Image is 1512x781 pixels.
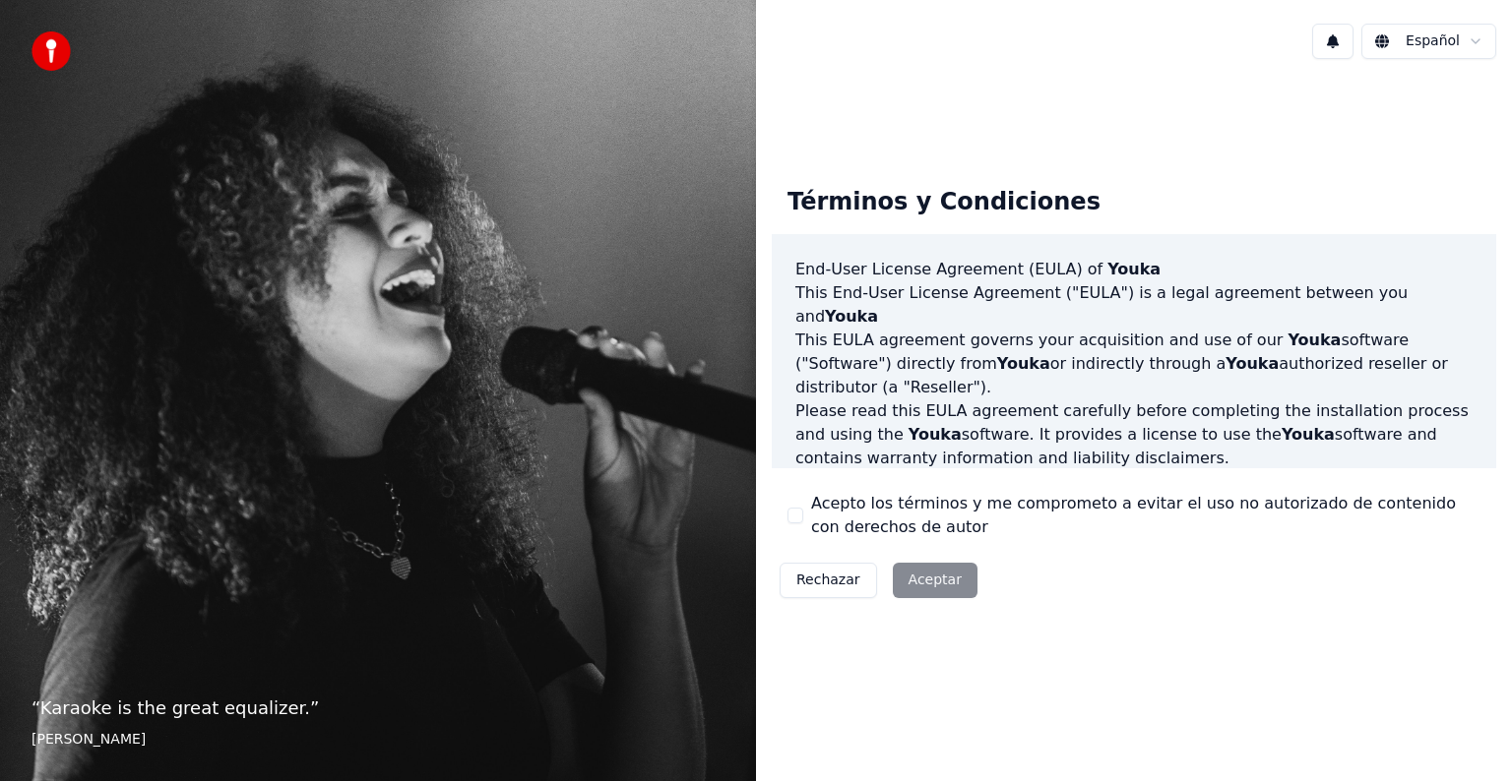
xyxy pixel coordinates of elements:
[1288,330,1341,349] span: Youka
[909,425,962,444] span: Youka
[31,31,71,71] img: youka
[1282,425,1335,444] span: Youka
[795,329,1473,399] p: This EULA agreement governs your acquisition and use of our software ("Software") directly from o...
[780,563,877,598] button: Rechazar
[31,694,724,722] p: “ Karaoke is the great equalizer. ”
[997,354,1050,373] span: Youka
[795,258,1473,281] h3: End-User License Agreement (EULA) of
[795,399,1473,470] p: Please read this EULA agreement carefully before completing the installation process and using th...
[825,307,878,326] span: Youka
[795,281,1473,329] p: This End-User License Agreement ("EULA") is a legal agreement between you and
[31,730,724,750] footer: [PERSON_NAME]
[811,492,1480,539] label: Acepto los términos y me comprometo a evitar el uso no autorizado de contenido con derechos de autor
[772,171,1116,234] div: Términos y Condiciones
[1107,260,1161,278] span: Youka
[1226,354,1279,373] span: Youka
